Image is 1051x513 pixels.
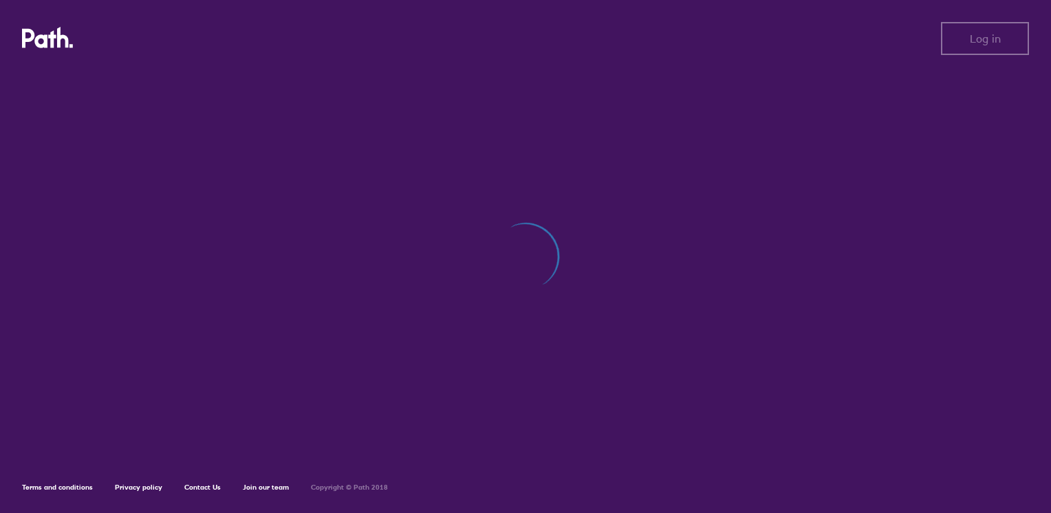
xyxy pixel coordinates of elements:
h6: Copyright © Path 2018 [311,483,388,492]
a: Join our team [243,483,289,492]
a: Contact Us [184,483,221,492]
a: Privacy policy [115,483,162,492]
button: Log in [941,22,1029,55]
span: Log in [970,32,1001,45]
a: Terms and conditions [22,483,93,492]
